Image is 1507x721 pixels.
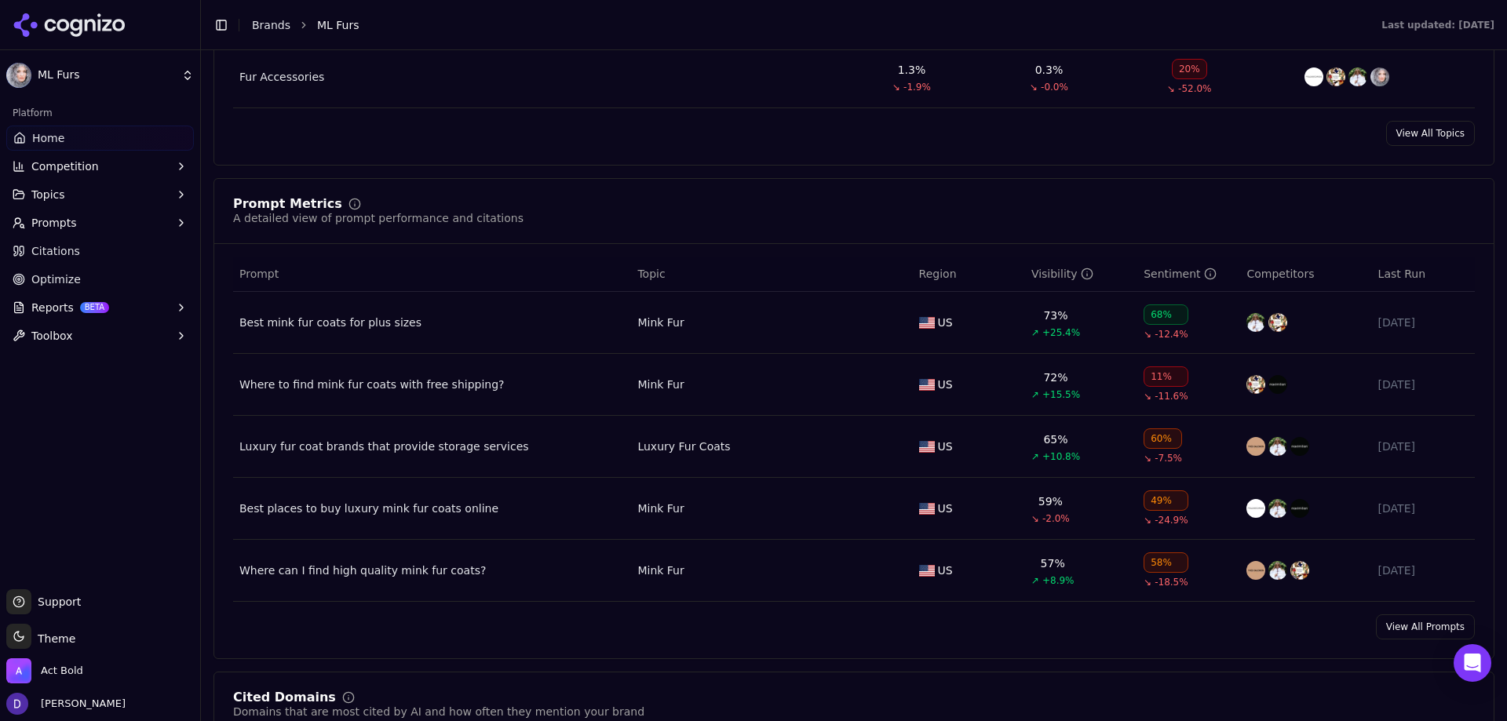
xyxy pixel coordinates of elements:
[637,439,730,454] a: Luxury Fur Coats
[1042,450,1080,463] span: +10.8%
[1144,390,1151,402] span: ↘
[938,315,953,330] span: US
[233,704,644,719] div: Domains that are most cited by AI and how often they mention your brand
[1155,514,1188,526] span: -24.9%
[6,658,83,683] button: Open organization switcher
[631,257,912,292] th: Topic
[1155,328,1188,340] span: -12.4%
[1155,576,1188,588] span: -18.5%
[938,439,953,454] span: US
[6,295,194,320] button: ReportsBETA
[252,19,290,31] a: Brands
[1372,257,1475,292] th: Last Run
[1246,437,1265,456] img: yves salomon
[31,632,75,645] span: Theme
[31,243,80,259] span: Citations
[1378,563,1469,578] div: [DATE]
[1376,614,1475,639] a: View All Prompts
[637,563,684,578] a: Mink Fur
[1378,315,1469,330] div: [DATE]
[1268,499,1287,518] img: marc kaufman furs
[1386,121,1475,146] a: View All Topics
[1030,81,1038,93] span: ↘
[1246,266,1314,282] span: Competitors
[1043,432,1067,447] div: 65%
[233,198,342,210] div: Prompt Metrics
[1246,375,1265,394] img: henig furs
[637,315,684,330] div: Mink Fur
[903,81,931,93] span: -1.9%
[1043,308,1067,323] div: 73%
[233,257,1475,602] div: Data table
[6,126,194,151] a: Home
[1144,328,1151,340] span: ↘
[31,594,81,610] span: Support
[6,100,194,126] div: Platform
[233,691,336,704] div: Cited Domains
[1290,561,1309,580] img: henig furs
[637,377,684,392] a: Mink Fur
[919,565,935,577] img: US flag
[1144,552,1188,573] div: 58%
[637,501,684,516] a: Mink Fur
[1031,388,1039,401] span: ↗
[1246,499,1265,518] img: pologeorgis
[6,693,28,715] img: David White
[80,302,109,313] span: BETA
[6,693,126,715] button: Open user button
[31,187,65,202] span: Topics
[239,439,625,454] a: Luxury fur coat brands that provide storage services
[1043,370,1067,385] div: 72%
[919,503,935,515] img: US flag
[1378,377,1469,392] div: [DATE]
[1038,493,1063,509] div: 59%
[1268,561,1287,580] img: marc kaufman furs
[317,17,359,33] span: ML Furs
[1268,437,1287,456] img: marc kaufman furs
[1378,266,1425,282] span: Last Run
[1137,257,1240,292] th: sentiment
[1290,499,1309,518] img: maximilian
[1155,390,1188,402] span: -11.6%
[1144,428,1182,449] div: 60%
[1144,366,1188,387] div: 11%
[239,501,625,516] a: Best places to buy luxury mink fur coats online
[31,271,81,287] span: Optimize
[1042,326,1080,339] span: +25.4%
[1290,437,1309,456] img: maximilian
[239,69,324,85] div: Fur Accessories
[239,377,625,392] div: Where to find mink fur coats with free shipping?
[898,62,926,78] div: 1.3%
[1042,512,1070,525] span: -2.0%
[1370,67,1389,86] img: ml furs
[1268,375,1287,394] img: maximilian
[1348,67,1367,86] img: marc kaufman furs
[1031,450,1039,463] span: ↗
[38,68,175,82] span: ML Furs
[1144,266,1216,282] div: Sentiment
[6,182,194,207] button: Topics
[1167,82,1175,95] span: ↘
[6,239,194,264] a: Citations
[1268,313,1287,332] img: henig furs
[1031,512,1039,525] span: ↘
[892,81,900,93] span: ↘
[1378,501,1469,516] div: [DATE]
[1042,388,1080,401] span: +15.5%
[1031,266,1093,282] div: Visibility
[252,17,1350,33] nav: breadcrumb
[1144,576,1151,588] span: ↘
[1246,561,1265,580] img: yves salomon
[233,210,524,226] div: A detailed view of prompt performance and citations
[1041,555,1065,571] div: 57%
[41,664,83,678] span: Act Bold
[239,563,625,578] div: Where can I find high quality mink fur coats?
[938,563,953,578] span: US
[1144,514,1151,526] span: ↘
[1178,82,1211,95] span: -52.0%
[1031,326,1039,339] span: ↗
[919,317,935,329] img: US flag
